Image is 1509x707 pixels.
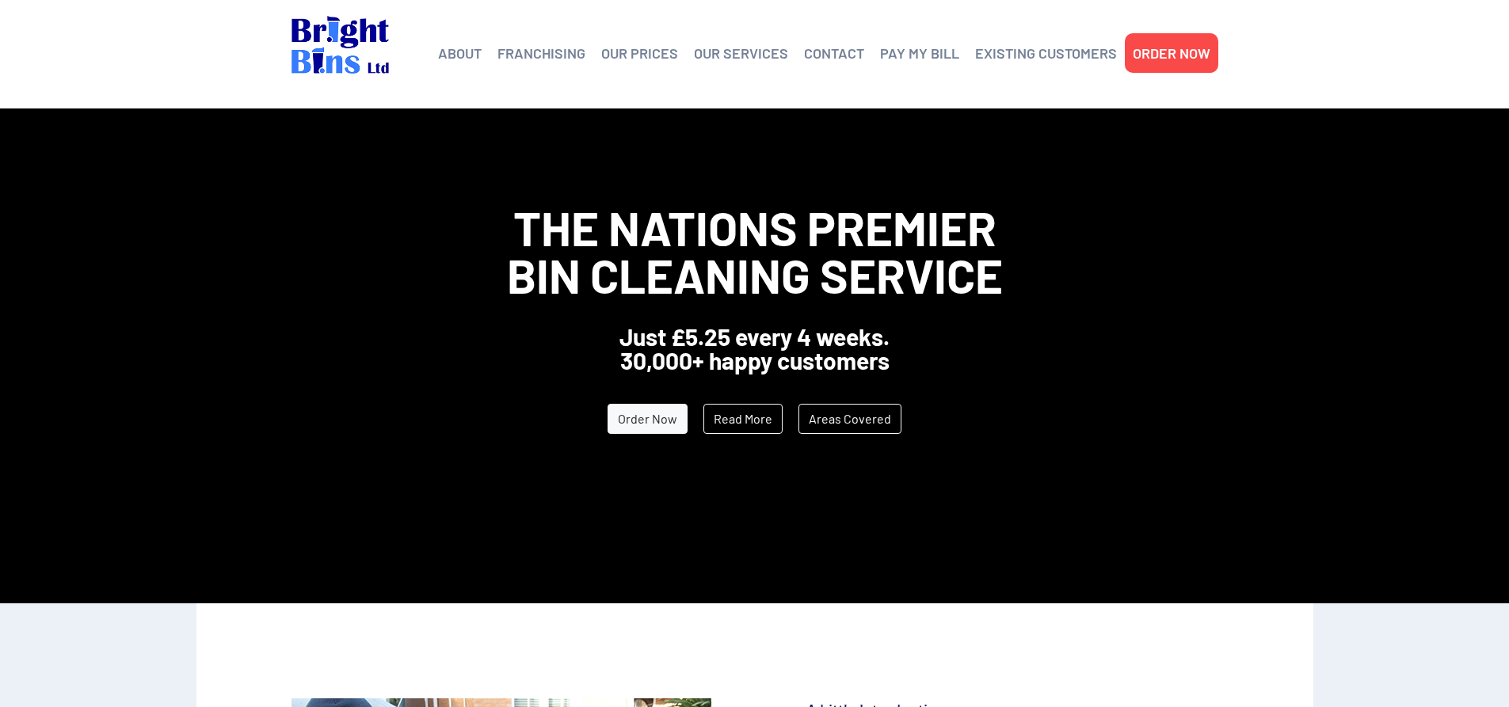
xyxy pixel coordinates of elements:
a: Areas Covered [798,404,901,434]
a: OUR PRICES [601,41,678,65]
a: OUR SERVICES [694,41,788,65]
a: Order Now [608,404,688,434]
a: PAY MY BILL [880,41,959,65]
a: ABOUT [438,41,482,65]
span: The Nations Premier Bin Cleaning Service [507,199,1003,303]
a: Read More [703,404,783,434]
a: CONTACT [804,41,864,65]
a: FRANCHISING [497,41,585,65]
a: ORDER NOW [1133,41,1210,65]
a: EXISTING CUSTOMERS [975,41,1117,65]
